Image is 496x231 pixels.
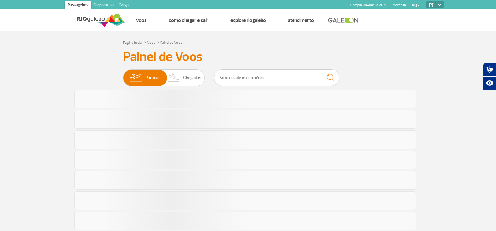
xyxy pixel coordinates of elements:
[160,40,182,45] a: Painel de Voos
[157,38,159,46] a: >
[91,1,116,11] a: Corporativo
[126,70,146,86] img: slider-embarque
[116,1,131,11] a: Cargo
[230,17,266,23] a: Explore RIOgaleão
[169,17,208,23] a: Como chegar e sair
[392,3,406,7] a: Imprensa
[483,63,496,90] div: Plugin de acessibilidade da Hand Talk.
[146,70,161,86] span: Partidas
[165,70,183,86] img: slider-desembarque
[412,3,419,7] a: RQS
[350,3,386,7] a: Compra On-line GaleOn
[123,40,142,45] a: Página Inicial
[65,1,91,11] a: Passageiros
[147,40,156,45] a: Voos
[214,69,339,86] input: Voo, cidade ou cia aérea
[483,63,496,76] button: Abrir tradutor de língua de sinais.
[144,38,146,46] a: >
[183,70,201,86] span: Chegadas
[136,17,147,23] a: Voos
[288,17,314,23] a: Atendimento
[483,76,496,90] button: Abrir recursos assistivos.
[123,49,373,65] h3: Painel de Voos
